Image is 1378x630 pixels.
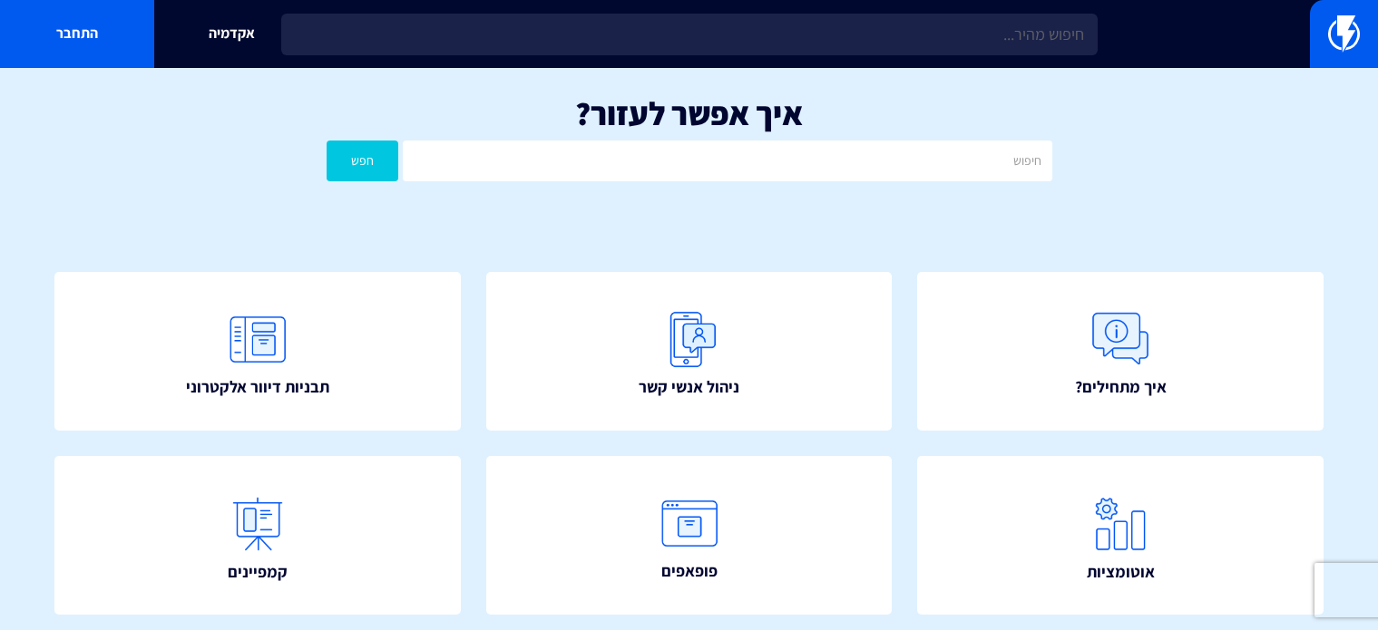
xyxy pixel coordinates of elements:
span: איך מתחילים? [1075,375,1167,399]
a: קמפיינים [54,456,461,615]
span: פופאפים [661,559,718,583]
button: חפש [327,141,399,181]
a: אוטומציות [917,456,1324,615]
span: ניהול אנשי קשר [639,375,739,399]
input: חיפוש מהיר... [281,14,1098,55]
a: איך מתחילים? [917,272,1324,431]
a: פופאפים [486,456,893,615]
a: ניהול אנשי קשר [486,272,893,431]
a: תבניות דיוור אלקטרוני [54,272,461,431]
span: אוטומציות [1087,560,1155,584]
span: תבניות דיוור אלקטרוני [186,375,329,399]
h1: איך אפשר לעזור? [27,95,1351,131]
span: קמפיינים [228,560,288,584]
input: חיפוש [403,141,1051,181]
